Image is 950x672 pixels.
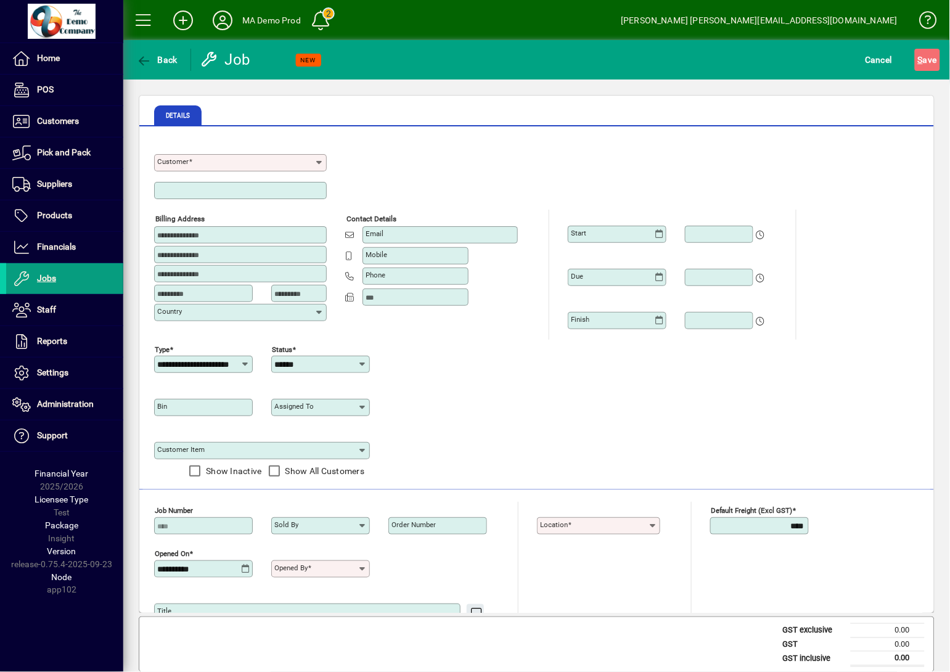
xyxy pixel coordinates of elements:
[571,272,583,281] mat-label: Due
[866,50,893,70] span: Cancel
[777,624,851,638] td: GST exclusive
[777,637,851,652] td: GST
[133,49,181,71] button: Back
[200,50,253,70] div: Job
[157,402,167,411] mat-label: Bin
[711,507,793,515] mat-label: Default Freight (excl GST)
[777,652,851,666] td: GST inclusive
[6,200,123,231] a: Products
[918,55,923,65] span: S
[915,49,940,71] button: Save
[391,520,436,529] mat-label: Order number
[6,389,123,420] a: Administration
[163,9,203,31] button: Add
[910,2,935,43] a: Knowledge Base
[37,210,72,220] span: Products
[37,116,79,126] span: Customers
[155,345,170,354] mat-label: Type
[37,336,67,346] span: Reports
[862,49,896,71] button: Cancel
[918,50,937,70] span: ave
[540,520,568,529] mat-label: Location
[6,295,123,326] a: Staff
[157,607,171,615] mat-label: Title
[6,75,123,105] a: POS
[155,550,189,559] mat-label: Opened On
[851,637,925,652] td: 0.00
[366,271,385,279] mat-label: Phone
[571,229,586,237] mat-label: Start
[166,113,190,119] span: Details
[37,147,91,157] span: Pick and Pack
[6,420,123,451] a: Support
[136,55,178,65] span: Back
[571,315,589,324] mat-label: Finish
[52,572,72,582] span: Node
[6,137,123,168] a: Pick and Pack
[45,520,78,530] span: Package
[203,465,261,477] label: Show Inactive
[37,242,76,252] span: Financials
[621,10,898,30] div: [PERSON_NAME] [PERSON_NAME][EMAIL_ADDRESS][DOMAIN_NAME]
[6,232,123,263] a: Financials
[37,273,56,283] span: Jobs
[366,250,387,259] mat-label: Mobile
[37,430,68,440] span: Support
[37,367,68,377] span: Settings
[851,652,925,666] td: 0.00
[35,469,89,478] span: Financial Year
[203,9,242,31] button: Profile
[157,157,189,166] mat-label: Customer
[155,507,193,515] mat-label: Job number
[283,465,365,477] label: Show All Customers
[123,49,191,71] app-page-header-button: Back
[274,402,314,411] mat-label: Assigned to
[6,326,123,357] a: Reports
[37,53,60,63] span: Home
[47,546,76,556] span: Version
[37,84,54,94] span: POS
[37,179,72,189] span: Suppliers
[37,399,94,409] span: Administration
[272,345,292,354] mat-label: Status
[35,494,89,504] span: Licensee Type
[37,305,56,314] span: Staff
[157,307,182,316] mat-label: Country
[274,563,308,572] mat-label: Opened by
[6,106,123,137] a: Customers
[366,229,383,238] mat-label: Email
[274,520,298,529] mat-label: Sold by
[242,10,301,30] div: MA Demo Prod
[157,445,205,454] mat-label: Customer Item
[301,56,316,64] span: NEW
[851,624,925,638] td: 0.00
[6,358,123,388] a: Settings
[6,169,123,200] a: Suppliers
[6,43,123,74] a: Home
